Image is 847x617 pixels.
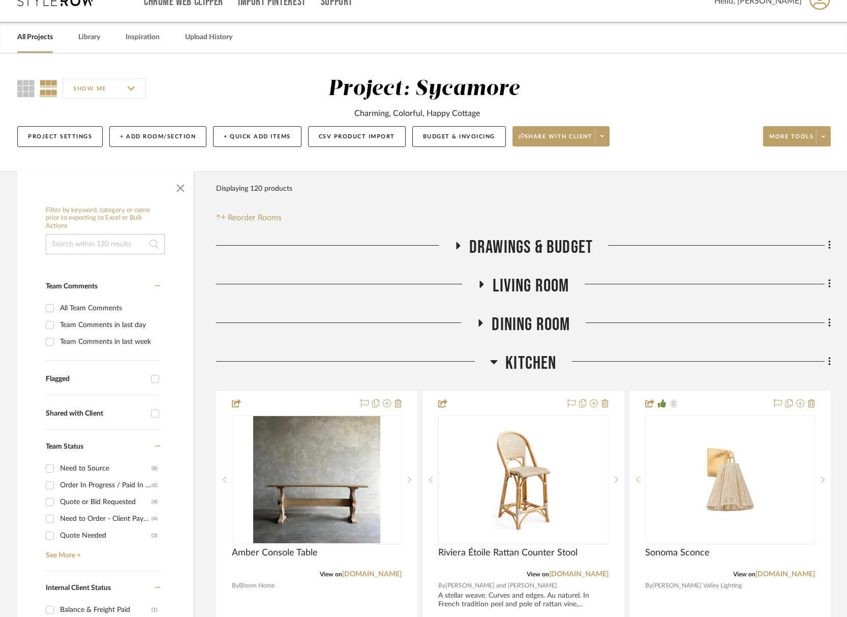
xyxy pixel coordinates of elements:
[185,31,232,44] a: Upload History
[519,133,593,148] span: Share with client
[60,494,152,510] div: Quote or Bid Requested
[549,571,609,578] a: [DOMAIN_NAME]
[46,584,111,592] span: Internal Client Status
[652,581,742,591] span: [PERSON_NAME] Valley Lighting
[445,581,557,591] span: [PERSON_NAME] and [PERSON_NAME]
[755,571,815,578] a: [DOMAIN_NAME]
[152,477,158,493] div: (6)
[645,581,652,591] span: By
[170,176,191,196] button: Close
[216,179,292,199] div: Displaying 120 products
[46,234,165,254] input: Search within 120 results
[308,126,406,147] button: CSV Product Import
[512,126,610,146] button: Share with client
[472,416,574,543] img: Riviera Étoile Rattan Counter Stool
[253,416,380,543] img: Amber Console Table
[527,571,549,577] span: View on
[769,133,813,148] span: More tools
[60,317,158,333] div: Team Comments in last day
[228,212,282,224] span: Reorder Rooms
[216,212,282,224] button: Reorder Rooms
[60,527,152,544] div: Quote Needed
[152,511,158,527] div: (4)
[60,334,158,350] div: Team Comments in last week
[354,107,480,120] div: Charming, Colorful, Happy Cottage
[60,511,152,527] div: Need to Order - Client Payment Received
[46,443,83,450] span: Team Status
[733,571,755,577] span: View on
[60,460,152,477] div: Need to Source
[78,31,100,44] a: Library
[239,581,275,591] span: Bloom Home
[469,237,593,258] span: Drawings & Budget
[46,207,165,230] h6: Filter by keyword, category or name prior to exporting to Excel or Bulk Actions
[43,544,160,560] a: See More +
[232,581,239,591] span: By
[438,547,578,559] span: Riviera Étoile Rattan Counter Stool
[213,126,301,147] button: + Quick Add Items
[412,126,506,147] button: Budget & Invoicing
[109,126,206,147] button: + Add Room/Section
[492,314,570,336] span: Dining Room
[152,460,158,477] div: (8)
[763,126,831,146] button: More tools
[505,352,556,374] span: Kitchen
[152,494,158,510] div: (4)
[328,78,520,100] div: Project: Sycamore
[342,571,402,578] a: [DOMAIN_NAME]
[320,571,342,577] span: View on
[46,409,146,418] div: Shared with Client
[667,416,794,543] img: Sonoma Sconce
[17,31,53,44] a: All Projects
[46,283,98,290] span: Team Comments
[645,547,710,559] span: Sonoma Sconce
[17,126,103,147] button: Project Settings
[232,547,318,559] span: Amber Console Table
[46,375,146,384] div: Flagged
[126,31,160,44] a: Inspiration
[60,477,152,493] div: Order In Progress / Paid In Full w/ Freight, No Balance due
[493,275,569,297] span: Living Room
[60,300,158,316] div: All Team Comments
[152,527,158,544] div: (3)
[438,581,445,591] span: By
